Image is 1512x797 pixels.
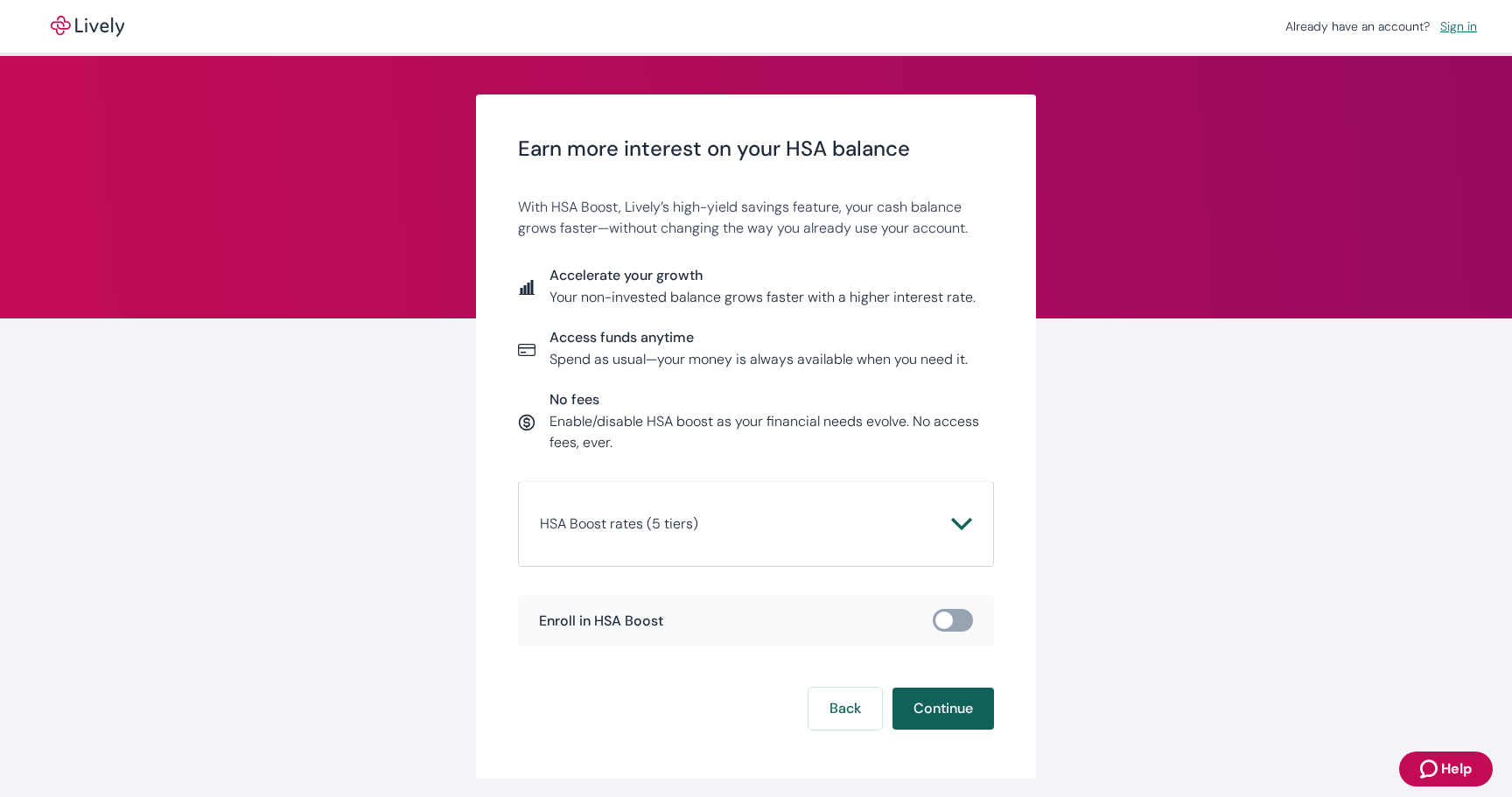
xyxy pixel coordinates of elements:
img: Lively [38,16,136,37]
svg: Chevron icon [951,514,972,535]
button: Back [808,688,882,730]
button: Zendesk support iconHelp [1399,752,1493,787]
p: HSA Boost rates (5 tiers) [540,514,698,535]
span: Earn more interest on your HSA balance [518,136,994,162]
a: Sign in [1433,15,1484,38]
span: Access funds anytime [549,329,968,346]
p: Enable/disable HSA boost as your financial needs evolve. No access fees, ever. [549,411,994,453]
div: Already have an account? [1285,17,1484,36]
span: Accelerate your growth [549,267,976,283]
svg: Currency icon [518,414,535,431]
span: No fees [549,391,994,408]
p: Spend as usual—your money is always available when you need it. [549,349,968,370]
span: Enroll in HSA Boost [539,612,663,629]
button: HSA Boost rates (5 tiers) [540,503,972,545]
p: With HSA Boost, Lively’s high-yield savings feature, your cash balance grows faster—without chang... [518,197,994,239]
svg: Card icon [518,341,535,359]
button: Continue [892,688,994,730]
span: Help [1441,759,1472,780]
p: Your non-invested balance grows faster with a higher interest rate. [549,287,976,308]
svg: Zendesk support icon [1420,759,1441,780]
svg: Report icon [518,278,535,296]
